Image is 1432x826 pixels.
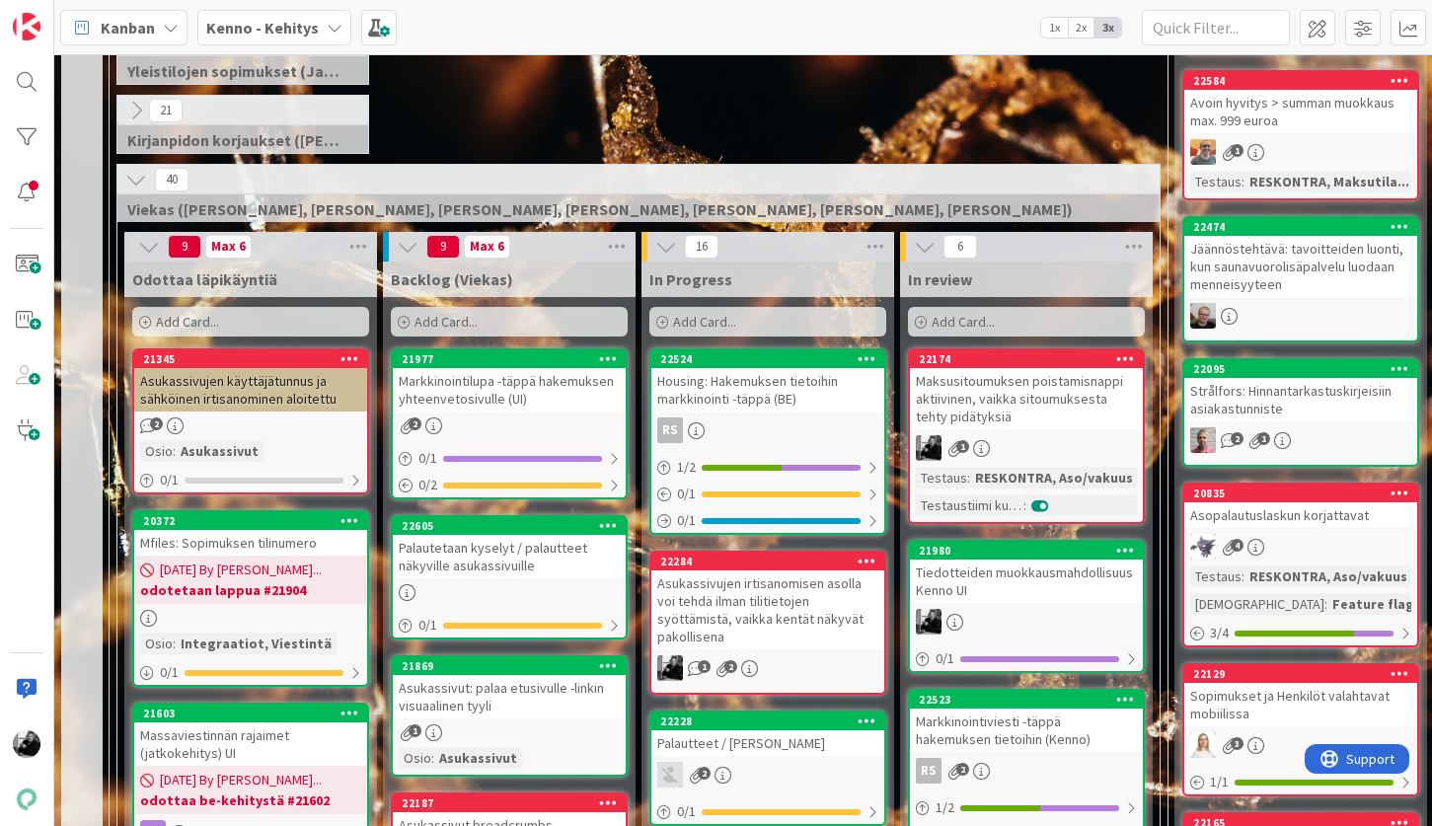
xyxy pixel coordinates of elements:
b: odottaa be-kehitystä #21602 [140,790,361,810]
div: LM [1184,534,1417,560]
div: Avoin hyvitys > summan muokkaus max. 999 euroa [1184,90,1417,133]
div: Asukassivut [434,747,522,769]
span: 2 [409,417,421,430]
div: Asukassivut: palaa etusivulle -linkin visuaalinen tyyli [393,675,626,718]
div: [DEMOGRAPHIC_DATA] [1190,593,1324,615]
div: Max 6 [470,242,504,252]
div: KM [651,655,884,681]
span: 1 [1231,144,1244,157]
span: 1 / 1 [1210,772,1229,792]
div: JH [1184,303,1417,329]
span: 2 [724,660,737,673]
span: In Progress [649,269,732,289]
span: 0 / 1 [418,448,437,469]
div: 22129 [1184,665,1417,683]
span: Add Card... [156,313,219,331]
div: Osio [140,633,173,654]
div: 22174Maksusitoumuksen poistamisnappi aktiivinen, vaikka sitoumuksesta tehty pidätyksiä [910,350,1143,429]
div: SL [1184,732,1417,758]
span: 4 [1231,539,1244,552]
a: 22474Jäännöstehtävä: tavoitteiden luonti, kun saunavuorolisäpalvelu luodaan menneisyyteenJH [1182,216,1419,342]
div: RS [916,758,942,784]
span: 0 / 1 [160,470,179,490]
div: 21869Asukassivut: palaa etusivulle -linkin visuaalinen tyyli [393,657,626,718]
div: 20835 [1184,485,1417,502]
span: : [967,467,970,488]
div: 22474Jäännöstehtävä: tavoitteiden luonti, kun saunavuorolisäpalvelu luodaan menneisyyteen [1184,218,1417,297]
div: 21977Markkinointilupa -täppä hakemuksen yhteenvetosivulle (UI) [393,350,626,412]
div: RS [651,417,884,443]
span: 0 / 1 [418,615,437,636]
div: 21980 [919,544,1143,558]
div: 21977 [393,350,626,368]
div: Testaus [1190,565,1242,587]
div: 0/1 [134,468,367,492]
div: 22187 [393,794,626,812]
a: 22095Strålfors: Hinnantarkastuskirjeisiin asiakastunnisteHJ [1182,358,1419,467]
span: : [431,747,434,769]
span: 1 [1257,432,1270,445]
div: Strålfors: Hinnantarkastuskirjeisiin asiakastunniste [1184,378,1417,421]
div: 21345Asukassivujen käyttäjätunnus ja sähköinen irtisanominen aloitettu [134,350,367,412]
div: Palautetaan kyselyt / palautteet näkyville asukassivuille [393,535,626,578]
div: 21345 [134,350,367,368]
span: : [173,633,176,654]
div: Integraatiot, Viestintä [176,633,337,654]
span: 1 / 2 [936,797,954,818]
div: 22605 [393,517,626,535]
span: 0 / 1 [677,484,696,504]
div: 21603 [134,705,367,722]
a: 21977Markkinointilupa -täppä hakemuksen yhteenvetosivulle (UI)0/10/2 [391,348,628,499]
a: 21345Asukassivujen käyttäjätunnus ja sähköinen irtisanominen aloitettuOsio:Asukassivut0/1 [132,348,369,494]
img: KM [13,730,40,758]
img: TH [657,762,683,788]
span: : [1324,593,1327,615]
img: avatar [13,786,40,813]
div: 22474 [1193,220,1417,234]
div: KM [910,609,1143,635]
div: 22174 [910,350,1143,368]
span: 2 [150,417,163,430]
span: 9 [168,235,201,259]
a: 22605Palautetaan kyselyt / palautteet näkyville asukassivuille0/1 [391,515,628,639]
img: BN [1190,139,1216,165]
span: Add Card... [415,313,478,331]
span: 21 [149,99,183,122]
div: Markkinointiviesti -täppä hakemuksen tietoihin (Kenno) [910,709,1143,752]
a: 21869Asukassivut: palaa etusivulle -linkin visuaalinen tyyliOsio:Asukassivut [391,655,628,777]
span: In review [908,269,972,289]
div: Jäännöstehtävä: tavoitteiden luonti, kun saunavuorolisäpalvelu luodaan menneisyyteen [1184,236,1417,297]
span: [DATE] By [PERSON_NAME]... [160,770,322,790]
div: 22095 [1184,360,1417,378]
div: 0/1 [651,799,884,824]
div: Markkinointilupa -täppä hakemuksen yhteenvetosivulle (UI) [393,368,626,412]
span: : [1242,565,1244,587]
span: Add Card... [673,313,736,331]
div: Testaus [1190,171,1242,192]
div: 22524 [660,352,884,366]
div: 22095 [1193,362,1417,376]
div: 22524 [651,350,884,368]
img: Visit kanbanzone.com [13,13,40,40]
div: RS [910,758,1143,784]
div: 3/4 [1184,621,1417,645]
a: 22524Housing: Hakemuksen tietoihin markkinointi -täppä (BE)RS1/20/10/1 [649,348,886,535]
div: 22523 [910,691,1143,709]
div: 22187 [402,796,626,810]
span: 6 [943,235,977,259]
div: 0/1 [651,482,884,506]
div: Sopimukset ja Henkilöt valahtavat mobiilissa [1184,683,1417,726]
span: Odottaa läpikäyntiä [132,269,277,289]
div: 1/2 [651,455,884,480]
div: Mfiles: Sopimuksen tilinumero [134,530,367,556]
span: 1x [1041,18,1068,38]
span: 9 [426,235,460,259]
div: 21980 [910,542,1143,560]
a: 20835Asopalautuslaskun korjattavatLMTestaus:RESKONTRA, Aso/vakuus[DEMOGRAPHIC_DATA]:Feature flag3/4 [1182,483,1419,647]
div: KM [910,435,1143,461]
div: 0/1 [393,613,626,638]
div: 21345 [143,352,367,366]
div: 22474 [1184,218,1417,236]
span: 0 / 1 [160,662,179,683]
div: HJ [1184,427,1417,453]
